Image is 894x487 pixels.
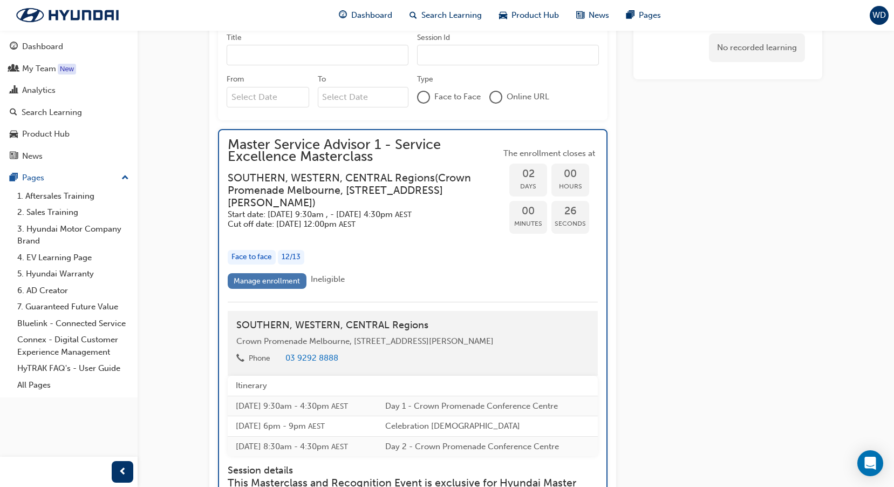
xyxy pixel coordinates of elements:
[509,168,547,180] span: 02
[22,172,44,184] div: Pages
[13,282,133,299] a: 6. AD Creator
[228,219,483,229] h5: Cut off date: [DATE] 12:00pm
[339,220,356,229] span: Australian Eastern Standard Time AEST
[249,353,270,364] div: Phone
[377,396,598,416] td: Day 1 - Crown Promenade Conference Centre
[509,205,547,218] span: 00
[377,436,598,456] td: Day 2 - Crown Promenade Conference Centre
[228,416,377,437] td: [DATE] 6pm - 9pm
[351,9,392,22] span: Dashboard
[228,172,483,209] h3: SOUTHERN, WESTERN, CENTRAL Regions ( Crown Promenade Melbourne, [STREET_ADDRESS][PERSON_NAME] )
[395,210,412,219] span: Australian Eastern Standard Time AEST
[236,336,494,346] span: Crown Promenade Melbourne, [STREET_ADDRESS][PERSON_NAME]
[401,4,490,26] a: search-iconSearch Learning
[509,218,547,230] span: Minutes
[417,74,433,85] div: Type
[13,204,133,221] a: 2. Sales Training
[58,64,76,75] div: Tooltip anchor
[13,188,133,205] a: 1. Aftersales Training
[13,377,133,394] a: All Pages
[10,64,18,74] span: people-icon
[22,40,63,53] div: Dashboard
[618,4,670,26] a: pages-iconPages
[285,353,338,363] a: 03 9292 8888
[4,103,133,123] a: Search Learning
[13,266,133,282] a: 5. Hyundai Warranty
[227,32,242,43] div: Title
[311,274,345,284] span: Ineligible
[22,63,56,75] div: My Team
[13,315,133,332] a: Bluelink - Connected Service
[421,9,482,22] span: Search Learning
[4,168,133,188] button: Pages
[318,74,326,85] div: To
[119,465,127,479] span: prev-icon
[308,422,325,431] span: Australian Eastern Standard Time AEST
[4,35,133,168] button: DashboardMy TeamAnalyticsSearch LearningProduct HubNews
[709,33,805,62] div: No recorded learning
[228,376,377,396] th: Itinerary
[22,106,82,119] div: Search Learning
[568,4,618,26] a: news-iconNews
[278,250,304,265] div: 12 / 13
[857,450,883,476] div: Open Intercom Messenger
[4,124,133,144] a: Product Hub
[4,59,133,79] a: My Team
[318,87,409,107] input: To
[639,9,661,22] span: Pages
[417,45,599,65] input: Session Id
[5,4,129,26] img: Trak
[4,80,133,100] a: Analytics
[236,354,244,364] span: phone-icon
[10,173,18,183] span: pages-icon
[331,442,348,451] span: Australian Eastern Standard Time AEST
[509,180,547,193] span: Days
[13,221,133,249] a: 3. Hyundai Motor Company Brand
[10,130,18,139] span: car-icon
[4,37,133,57] a: Dashboard
[228,273,306,289] a: Manage enrollment
[551,218,589,230] span: Seconds
[501,147,598,160] span: The enrollment closes at
[551,168,589,180] span: 00
[589,9,609,22] span: News
[13,249,133,266] a: 4. EV Learning Page
[339,9,347,22] span: guage-icon
[377,416,598,437] td: Celebration [DEMOGRAPHIC_DATA]
[870,6,889,25] button: WD
[410,9,417,22] span: search-icon
[10,42,18,52] span: guage-icon
[507,91,549,103] span: Online URL
[228,209,483,220] h5: Start date: [DATE] 9:30am , - [DATE] 4:30pm
[228,396,377,416] td: [DATE] 9:30am - 4:30pm
[228,465,578,477] h4: Session details
[228,436,377,456] td: [DATE] 8:30am - 4:30pm
[22,128,70,140] div: Product Hub
[13,360,133,377] a: HyTRAK FAQ's - User Guide
[331,402,348,411] span: Australian Eastern Standard Time AEST
[551,180,589,193] span: Hours
[13,299,133,315] a: 7. Guaranteed Future Value
[10,108,17,118] span: search-icon
[511,9,559,22] span: Product Hub
[121,171,129,185] span: up-icon
[228,250,276,265] div: Face to face
[227,74,244,85] div: From
[227,87,309,107] input: From
[626,9,634,22] span: pages-icon
[22,84,56,97] div: Analytics
[10,86,18,96] span: chart-icon
[551,205,589,218] span: 26
[236,320,589,332] h4: SOUTHERN, WESTERN, CENTRAL Regions
[228,139,501,163] span: Master Service Advisor 1 - Service Excellence Masterclass
[227,45,408,65] input: Title
[4,146,133,166] a: News
[499,9,507,22] span: car-icon
[13,332,133,360] a: Connex - Digital Customer Experience Management
[330,4,401,26] a: guage-iconDashboard
[10,152,18,161] span: news-icon
[872,9,886,22] span: WD
[228,139,598,293] button: Master Service Advisor 1 - Service Excellence MasterclassSOUTHERN, WESTERN, CENTRAL Regions(Crown...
